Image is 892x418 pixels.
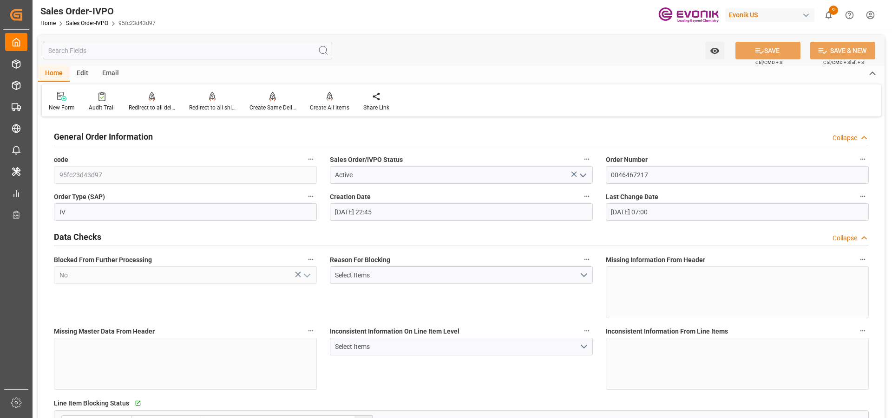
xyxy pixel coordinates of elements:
[129,103,175,112] div: Redirect to all deliveries
[857,190,869,202] button: Last Change Date
[606,327,728,336] span: Inconsistent Information From Line Items
[299,268,313,283] button: open menu
[40,4,156,18] div: Sales Order-IVPO
[833,233,857,243] div: Collapse
[89,103,115,112] div: Audit Trail
[575,168,589,182] button: open menu
[305,153,317,165] button: code
[755,59,782,66] span: Ctrl/CMD + S
[335,270,579,280] div: Select Items
[810,42,875,59] button: SAVE & NEW
[54,231,101,243] h2: Data Checks
[305,253,317,265] button: Blocked From Further Processing
[581,153,593,165] button: Sales Order/IVPO Status
[330,255,390,265] span: Reason For Blocking
[857,153,869,165] button: Order Number
[54,327,155,336] span: Missing Master Data From Header
[330,338,593,355] button: open menu
[70,66,95,82] div: Edit
[54,192,105,202] span: Order Type (SAP)
[189,103,236,112] div: Redirect to all shipments
[705,42,724,59] button: open menu
[606,203,869,221] input: DD.MM.YYYY HH:MM
[330,192,371,202] span: Creation Date
[857,325,869,337] button: Inconsistent Information From Line Items
[305,325,317,337] button: Missing Master Data From Header
[66,20,108,26] a: Sales Order-IVPO
[606,192,658,202] span: Last Change Date
[54,130,153,143] h2: General Order Information
[38,66,70,82] div: Home
[249,103,296,112] div: Create Same Delivery Date
[330,155,403,165] span: Sales Order/IVPO Status
[54,255,152,265] span: Blocked From Further Processing
[49,103,75,112] div: New Form
[818,5,839,26] button: show 9 new notifications
[581,190,593,202] button: Creation Date
[735,42,800,59] button: SAVE
[363,103,389,112] div: Share Link
[725,8,814,22] div: Evonik US
[658,7,719,23] img: Evonik-brand-mark-Deep-Purple-RGB.jpeg_1700498283.jpeg
[857,253,869,265] button: Missing Information From Header
[43,42,332,59] input: Search Fields
[330,203,593,221] input: DD.MM.YYYY HH:MM
[335,342,579,352] div: Select Items
[581,253,593,265] button: Reason For Blocking
[330,327,459,336] span: Inconsistent Information On Line Item Level
[606,255,705,265] span: Missing Information From Header
[54,399,129,408] span: Line Item Blocking Status
[829,6,838,15] span: 9
[725,6,818,24] button: Evonik US
[330,266,593,284] button: open menu
[581,325,593,337] button: Inconsistent Information On Line Item Level
[823,59,864,66] span: Ctrl/CMD + Shift + S
[839,5,860,26] button: Help Center
[54,155,68,165] span: code
[310,103,349,112] div: Create All Items
[40,20,56,26] a: Home
[305,190,317,202] button: Order Type (SAP)
[833,133,857,143] div: Collapse
[606,155,648,165] span: Order Number
[95,66,126,82] div: Email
